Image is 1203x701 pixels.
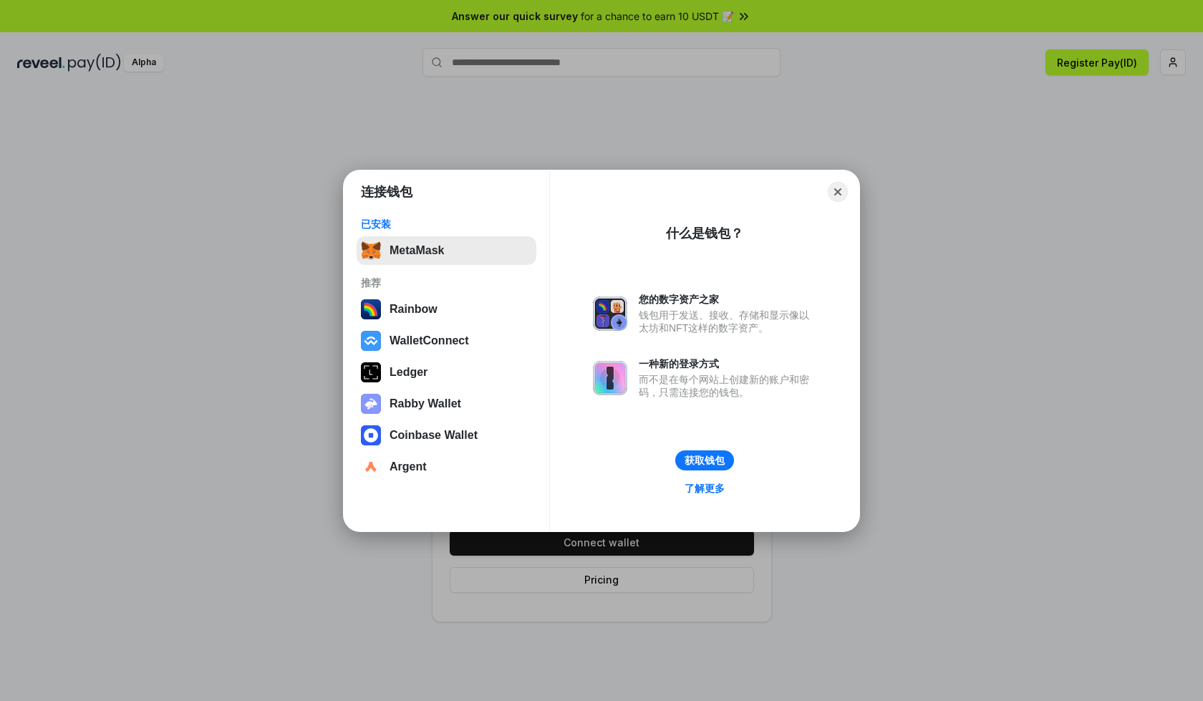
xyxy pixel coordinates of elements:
[593,361,627,395] img: svg+xml,%3Csvg%20xmlns%3D%22http%3A%2F%2Fwww.w3.org%2F2000%2Fsvg%22%20fill%3D%22none%22%20viewBox...
[390,397,461,410] div: Rabby Wallet
[390,460,427,473] div: Argent
[639,357,816,370] div: 一种新的登录方式
[357,390,536,418] button: Rabby Wallet
[361,457,381,477] img: svg+xml,%3Csvg%20width%3D%2228%22%20height%3D%2228%22%20viewBox%3D%220%200%2028%2028%22%20fill%3D...
[685,482,725,495] div: 了解更多
[828,182,848,202] button: Close
[390,244,444,257] div: MetaMask
[361,183,412,200] h1: 连接钱包
[357,358,536,387] button: Ledger
[685,454,725,467] div: 获取钱包
[639,309,816,334] div: 钱包用于发送、接收、存储和显示像以太坊和NFT这样的数字资产。
[361,331,381,351] img: svg+xml,%3Csvg%20width%3D%2228%22%20height%3D%2228%22%20viewBox%3D%220%200%2028%2028%22%20fill%3D...
[666,225,743,242] div: 什么是钱包？
[357,295,536,324] button: Rainbow
[593,296,627,331] img: svg+xml,%3Csvg%20xmlns%3D%22http%3A%2F%2Fwww.w3.org%2F2000%2Fsvg%22%20fill%3D%22none%22%20viewBox...
[357,421,536,450] button: Coinbase Wallet
[676,479,733,498] a: 了解更多
[361,241,381,261] img: svg+xml,%3Csvg%20fill%3D%22none%22%20height%3D%2233%22%20viewBox%3D%220%200%2035%2033%22%20width%...
[675,450,734,470] button: 获取钱包
[639,293,816,306] div: 您的数字资产之家
[361,299,381,319] img: svg+xml,%3Csvg%20width%3D%22120%22%20height%3D%22120%22%20viewBox%3D%220%200%20120%20120%22%20fil...
[357,453,536,481] button: Argent
[390,429,478,442] div: Coinbase Wallet
[639,373,816,399] div: 而不是在每个网站上创建新的账户和密码，只需连接您的钱包。
[357,236,536,265] button: MetaMask
[390,366,427,379] div: Ledger
[390,334,469,347] div: WalletConnect
[361,276,532,289] div: 推荐
[390,303,438,316] div: Rainbow
[361,362,381,382] img: svg+xml,%3Csvg%20xmlns%3D%22http%3A%2F%2Fwww.w3.org%2F2000%2Fsvg%22%20width%3D%2228%22%20height%3...
[361,425,381,445] img: svg+xml,%3Csvg%20width%3D%2228%22%20height%3D%2228%22%20viewBox%3D%220%200%2028%2028%22%20fill%3D...
[361,218,532,231] div: 已安装
[357,327,536,355] button: WalletConnect
[361,394,381,414] img: svg+xml,%3Csvg%20xmlns%3D%22http%3A%2F%2Fwww.w3.org%2F2000%2Fsvg%22%20fill%3D%22none%22%20viewBox...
